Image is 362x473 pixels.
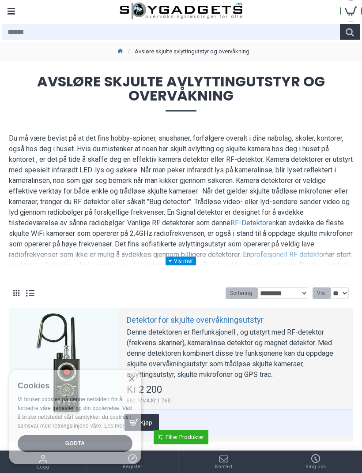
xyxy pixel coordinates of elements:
[120,2,242,20] img: SpyGadgets.no
[127,385,162,395] span: Kr 2 200
[215,463,232,471] span: Kontakt
[313,287,331,299] label: Vis:
[128,376,135,383] div: Close
[18,435,132,452] div: Godta
[250,250,325,260] a: profesjonell RF detektor
[230,218,276,228] a: RF-Detektoren
[179,451,269,473] a: Kontakt
[123,463,142,471] span: Register
[127,315,264,325] a: Detektor for skjulte overvåkningsutstyr
[9,74,353,111] span: Avsløre skjulte avlyttingutstyr og overvåkning
[127,327,346,380] div: Denne detektoren er flerfunksjonell , og utstyrt med RF-detektor (frekvens skanner), kameralinse ...
[154,430,208,444] a: Filter Produkter
[127,397,171,405] span: Eks. MVA:Kr 1 760
[37,464,49,471] span: Logg
[9,308,120,418] a: Detektor for skjulte overvåkningsutstyr
[305,463,326,471] span: Ring oss
[226,287,258,299] label: Sortering:
[9,133,353,292] p: Du må være bevist på at det fins hobby-spioner, snushaner, forfølgere overalt i dine nabolag, sko...
[18,396,132,428] span: Vi bruker cookies på denne nettsiden for å forbedre våre tjenester og din opplevelse. Ved å bruke...
[18,376,127,395] div: Cookies
[138,420,155,425] span: Kjøp
[104,423,124,429] a: Les mer, opens a new window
